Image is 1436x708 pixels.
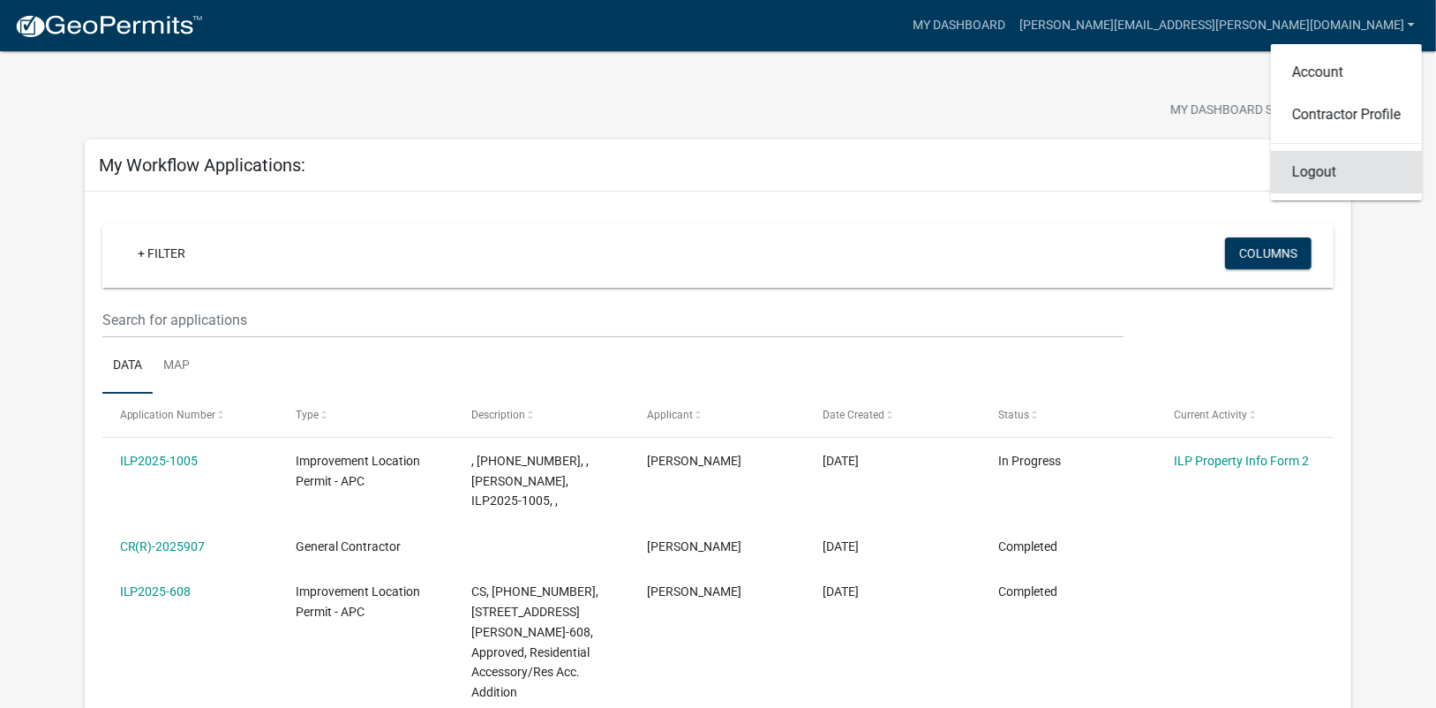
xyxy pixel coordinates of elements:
span: My Dashboard Settings [1170,101,1322,122]
button: Columns [1225,237,1312,269]
span: Description [471,409,525,421]
datatable-header-cell: Description [455,394,630,436]
span: Carl Siler [647,539,741,554]
datatable-header-cell: Date Created [806,394,981,436]
a: Logout [1271,151,1422,193]
a: ILP2025-608 [120,584,192,599]
a: + Filter [124,237,199,269]
a: ILP Property Info Form 2 [1174,454,1309,468]
span: Type [296,409,319,421]
span: 08/12/2025 [823,454,859,468]
span: , 005-119-005, , Siler, ILP2025-1005, , [471,454,589,508]
span: Date Created [823,409,884,421]
a: Account [1271,51,1422,94]
span: 06/02/2025 [823,584,859,599]
h5: My Workflow Applications: [99,154,305,176]
span: Current Activity [1174,409,1247,421]
span: Applicant [647,409,693,421]
a: My Dashboard [906,9,1012,42]
span: General Contractor [296,539,401,554]
datatable-header-cell: Application Number [102,394,278,436]
span: Improvement Location Permit - APC [296,454,420,488]
datatable-header-cell: Current Activity [1157,394,1333,436]
datatable-header-cell: Applicant [630,394,806,436]
span: Status [998,409,1029,421]
span: Carl Siler [647,454,741,468]
datatable-header-cell: Type [278,394,454,436]
span: Completed [998,584,1057,599]
a: Map [153,338,200,395]
a: ILP2025-1005 [120,454,199,468]
a: Data [102,338,153,395]
div: [PERSON_NAME][EMAIL_ADDRESS][PERSON_NAME][DOMAIN_NAME] [1271,44,1422,200]
span: In Progress [998,454,1061,468]
a: [PERSON_NAME][EMAIL_ADDRESS][PERSON_NAME][DOMAIN_NAME] [1012,9,1422,42]
a: Contractor Profile [1271,94,1422,136]
a: CR(R)-2025907 [120,539,206,554]
span: Application Number [120,409,216,421]
span: CS, 007-053-142, 8677 E SUNSET LN, Siler, ILP2025-608, Approved, Residential Accessory/Res Acc. A... [471,584,598,699]
datatable-header-cell: Status [981,394,1157,436]
span: Carl Siler [647,584,741,599]
button: My Dashboard Settingssettings [1156,94,1361,128]
input: Search for applications [102,302,1124,338]
span: 06/05/2025 [823,539,859,554]
span: Completed [998,539,1057,554]
span: Improvement Location Permit - APC [296,584,420,619]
